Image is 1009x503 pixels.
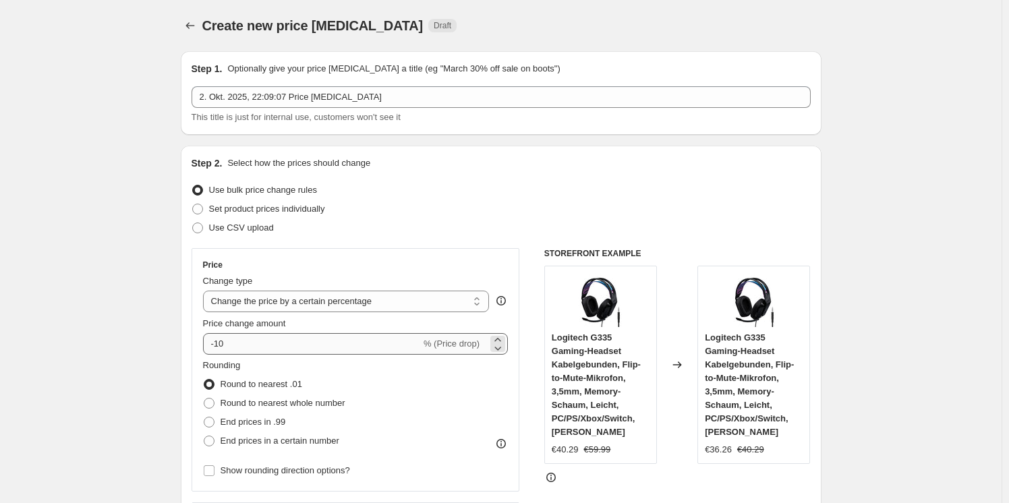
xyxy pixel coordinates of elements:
[192,112,401,122] span: This title is just for internal use, customers won't see it
[705,332,794,437] span: Logitech G335 Gaming-Headset Kabelgebunden, Flip-to-Mute-Mikrofon, 3,5mm, Memory-Schaum, Leicht, ...
[727,273,781,327] img: 71DFFIeeWoL_80x.jpg
[221,465,350,475] span: Show rounding direction options?
[552,443,579,456] div: €40.29
[221,379,302,389] span: Round to nearest .01
[202,18,424,33] span: Create new price [MEDICAL_DATA]
[424,338,480,349] span: % (Price drop)
[209,223,274,233] span: Use CSV upload
[181,16,200,35] button: Price change jobs
[192,86,811,108] input: 30% off holiday sale
[203,318,286,328] span: Price change amount
[203,276,253,286] span: Change type
[552,332,641,437] span: Logitech G335 Gaming-Headset Kabelgebunden, Flip-to-Mute-Mikrofon, 3,5mm, Memory-Schaum, Leicht, ...
[227,62,560,76] p: Optionally give your price [MEDICAL_DATA] a title (eg "March 30% off sale on boots")
[494,294,508,307] div: help
[221,398,345,408] span: Round to nearest whole number
[203,260,223,270] h3: Price
[434,20,451,31] span: Draft
[584,443,611,456] strike: €59.99
[221,417,286,427] span: End prices in .99
[544,248,811,259] h6: STOREFRONT EXAMPLE
[705,443,732,456] div: €36.26
[221,436,339,446] span: End prices in a certain number
[192,156,223,170] h2: Step 2.
[227,156,370,170] p: Select how the prices should change
[573,273,627,327] img: 71DFFIeeWoL_80x.jpg
[209,204,325,214] span: Set product prices individually
[209,185,317,195] span: Use bulk price change rules
[203,360,241,370] span: Rounding
[737,443,764,456] strike: €40.29
[203,333,421,355] input: -15
[192,62,223,76] h2: Step 1.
